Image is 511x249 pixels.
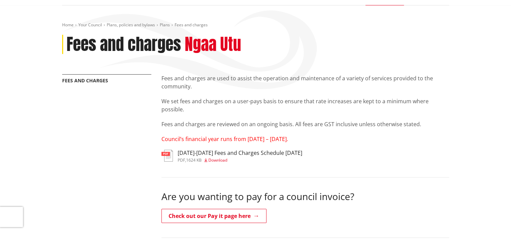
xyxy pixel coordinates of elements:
span: pdf [178,157,185,163]
p: We set fees and charges on a user-pays basis to ensure that rate increases are kept to a minimum ... [161,97,449,113]
span: Download [208,157,227,163]
div: , [178,158,302,162]
nav: breadcrumb [62,22,449,28]
span: Council’s financial year runs from [DATE] – [DATE]. [161,135,288,143]
h3: [DATE]-[DATE] Fees and Charges Schedule [DATE] [178,150,302,156]
h1: Fees and charges [67,35,181,54]
a: Fees and charges [62,77,108,84]
a: Plans, policies and bylaws [107,22,155,28]
span: Fees and charges [175,22,208,28]
span: 1624 KB [186,157,202,163]
a: Plans [160,22,170,28]
h2: Ngaa Utu [185,35,241,54]
iframe: Messenger Launcher [480,221,504,245]
a: Home [62,22,74,28]
a: Your Council [78,22,102,28]
a: [DATE]-[DATE] Fees and Charges Schedule [DATE] pdf,1624 KB Download [161,150,302,162]
a: Check out our Pay it page here [161,209,266,223]
p: Fees and charges are reviewed on an ongoing basis. All fees are GST inclusive unless otherwise st... [161,120,449,128]
p: Fees and charges are used to assist the operation and maintenance of a variety of services provid... [161,74,449,90]
span: Are you wanting to pay for a council invoice? [161,190,354,203]
img: document-pdf.svg [161,150,173,162]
